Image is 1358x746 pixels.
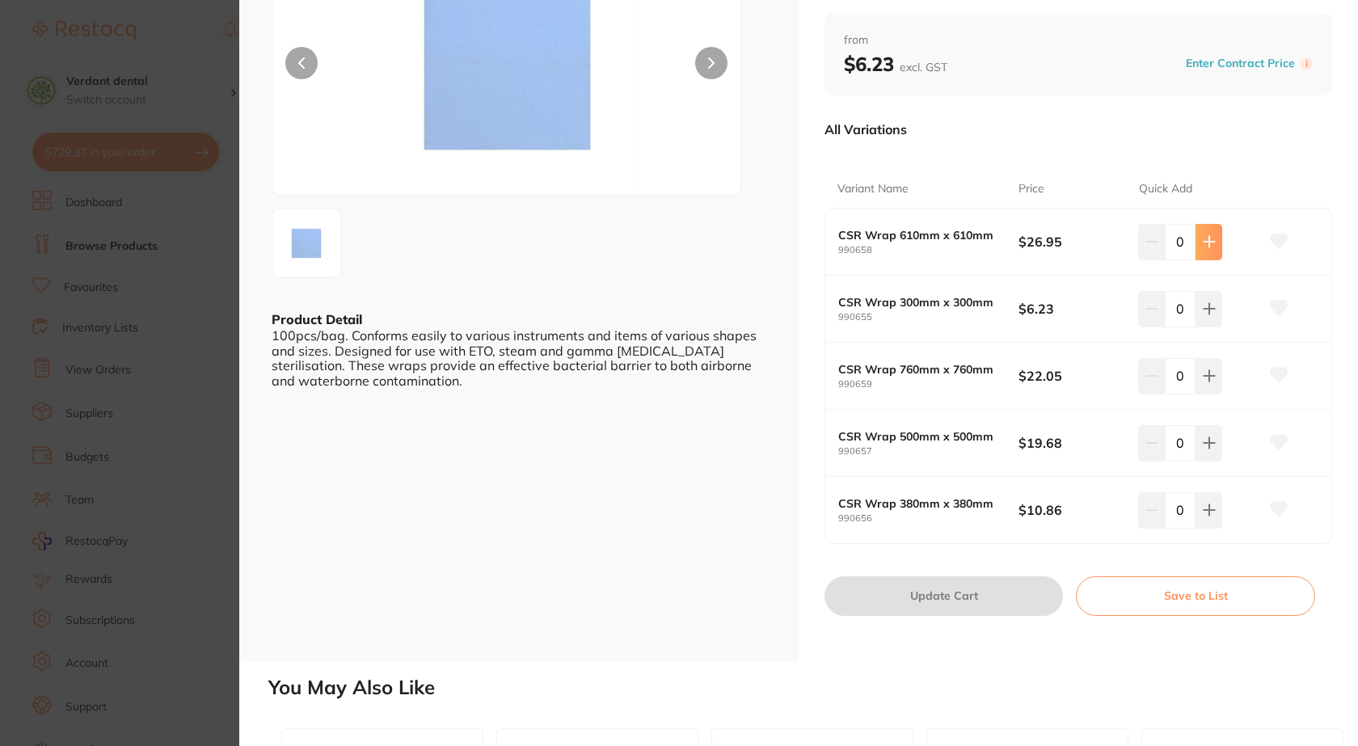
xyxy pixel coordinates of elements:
[1018,367,1127,385] b: $22.05
[1300,57,1313,70] label: i
[1018,434,1127,452] b: $19.68
[838,446,1018,457] small: 990657
[268,676,1352,699] h2: You May Also Like
[838,363,1000,376] b: CSR Wrap 760mm x 760mm
[272,311,362,327] b: Product Detail
[1181,56,1300,71] button: Enter Contract Price
[900,60,947,74] span: excl. GST
[838,379,1018,390] small: 990659
[838,312,1018,322] small: 990655
[838,229,1000,242] b: CSR Wrap 610mm x 610mm
[1139,181,1192,197] p: Quick Add
[1018,300,1127,318] b: $6.23
[272,328,766,388] div: 100pcs/bag. Conforms easily to various instruments and items of various shapes and sizes. Designe...
[838,245,1018,255] small: 990658
[844,32,1313,48] span: from
[838,513,1018,524] small: 990656
[838,296,1000,309] b: CSR Wrap 300mm x 300mm
[824,121,907,137] p: All Variations
[838,497,1000,510] b: CSR Wrap 380mm x 380mm
[1076,576,1315,615] button: Save to List
[277,214,335,272] img: ZDgtanBn
[1018,181,1044,197] p: Price
[838,430,1000,443] b: CSR Wrap 500mm x 500mm
[837,181,909,197] p: Variant Name
[1018,233,1127,251] b: $26.95
[824,576,1063,615] button: Update Cart
[1018,501,1127,519] b: $10.86
[844,52,947,76] b: $6.23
